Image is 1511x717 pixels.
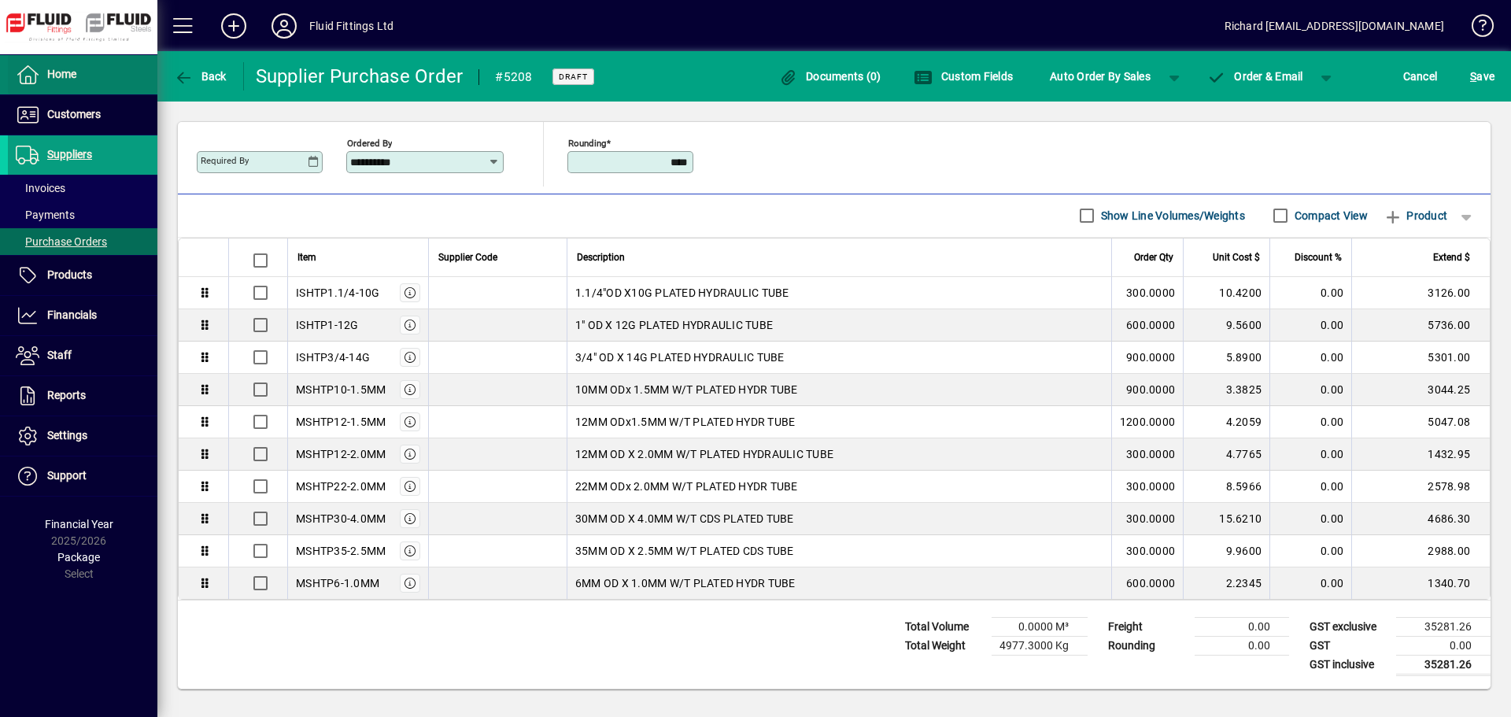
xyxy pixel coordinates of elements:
span: Home [47,68,76,80]
a: Home [8,55,157,94]
button: Cancel [1399,62,1442,91]
td: 600.0000 [1111,567,1183,599]
a: Support [8,456,157,496]
a: Customers [8,95,157,135]
mat-label: Ordered by [347,137,392,148]
div: MSHTP35-2.5MM [296,543,386,559]
span: 12MM OD X 2.0MM W/T PLATED HYDRAULIC TUBE [575,446,833,462]
span: Order & Email [1207,70,1303,83]
td: 300.0000 [1111,438,1183,471]
div: Richard [EMAIL_ADDRESS][DOMAIN_NAME] [1225,13,1444,39]
td: 4686.30 [1351,503,1490,535]
div: MSHTP12-1.5MM [296,414,386,430]
span: Support [47,469,87,482]
app-page-header-button: Back [157,62,244,91]
div: ISHTP1.1/4-10G [296,285,380,301]
span: 3/4" OD X 14G PLATED HYDRAULIC TUBE [575,349,785,365]
td: 0.00 [1269,471,1351,503]
span: Customers [47,108,101,120]
td: 4.7765 [1183,438,1269,471]
span: Product [1384,203,1447,228]
span: Description [577,249,625,266]
span: Package [57,551,100,564]
td: GST inclusive [1302,655,1396,674]
span: Auto Order By Sales [1050,64,1151,89]
span: Back [174,70,227,83]
td: 0.00 [1269,535,1351,567]
td: 300.0000 [1111,535,1183,567]
span: Invoices [16,182,65,194]
span: 22MM ODx 2.0MM W/T PLATED HYDR TUBE [575,479,798,494]
td: 0.00 [1269,374,1351,406]
td: Freight [1100,617,1195,636]
td: Total Volume [897,617,992,636]
span: ave [1470,64,1494,89]
td: 300.0000 [1111,471,1183,503]
span: Unit Cost $ [1213,249,1260,266]
div: MSHTP22-2.0MM [296,479,386,494]
span: 10MM ODx 1.5MM W/T PLATED HYDR TUBE [575,382,798,397]
td: 3044.25 [1351,374,1490,406]
td: Total Weight [897,636,992,655]
td: 3126.00 [1351,277,1490,309]
label: Show Line Volumes/Weights [1098,208,1245,224]
td: 35281.26 [1396,617,1491,636]
td: 3.3825 [1183,374,1269,406]
button: Custom Fields [910,62,1017,91]
td: 1340.70 [1351,567,1490,599]
td: 5.8900 [1183,342,1269,374]
td: 35281.26 [1396,655,1491,674]
a: Products [8,256,157,295]
span: 12MM ODx1.5MM W/T PLATED HYDR TUBE [575,414,796,430]
a: Payments [8,201,157,228]
td: 10.4200 [1183,277,1269,309]
td: 0.00 [1269,406,1351,438]
span: Financial Year [45,518,113,530]
button: Save [1466,62,1498,91]
a: Invoices [8,175,157,201]
span: Payments [16,209,75,221]
td: 5047.08 [1351,406,1490,438]
td: 1200.0000 [1111,406,1183,438]
span: Staff [47,349,72,361]
span: Financials [47,309,97,321]
span: Products [47,268,92,281]
td: 1432.95 [1351,438,1490,471]
td: 0.00 [1195,636,1289,655]
td: Rounding [1100,636,1195,655]
span: 30MM OD X 4.0MM W/T CDS PLATED TUBE [575,511,794,527]
div: ISHTP1-12G [296,317,359,333]
span: Cancel [1403,64,1438,89]
a: Staff [8,336,157,375]
mat-label: Required by [201,155,249,166]
td: 9.9600 [1183,535,1269,567]
td: 15.6210 [1183,503,1269,535]
span: S [1470,70,1476,83]
span: Discount % [1295,249,1342,266]
td: 0.00 [1269,309,1351,342]
td: 0.00 [1269,342,1351,374]
span: Documents (0) [779,70,881,83]
span: Purchase Orders [16,235,107,248]
td: GST [1302,636,1396,655]
td: 0.00 [1269,438,1351,471]
div: #5208 [495,65,532,90]
a: Reports [8,376,157,416]
button: Profile [259,12,309,40]
button: Product [1376,201,1455,230]
span: 1" OD X 12G PLATED HYDRAULIC TUBE [575,317,773,333]
td: 4977.3000 Kg [992,636,1088,655]
td: 0.00 [1269,503,1351,535]
td: 900.0000 [1111,342,1183,374]
td: 900.0000 [1111,374,1183,406]
td: 0.00 [1269,277,1351,309]
div: Supplier Purchase Order [256,64,464,89]
td: 300.0000 [1111,277,1183,309]
span: Extend $ [1433,249,1470,266]
td: 4.2059 [1183,406,1269,438]
span: Supplier Code [438,249,497,266]
button: Add [209,12,259,40]
td: 9.5600 [1183,309,1269,342]
span: Item [297,249,316,266]
span: 35MM OD X 2.5MM W/T PLATED CDS TUBE [575,543,794,559]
